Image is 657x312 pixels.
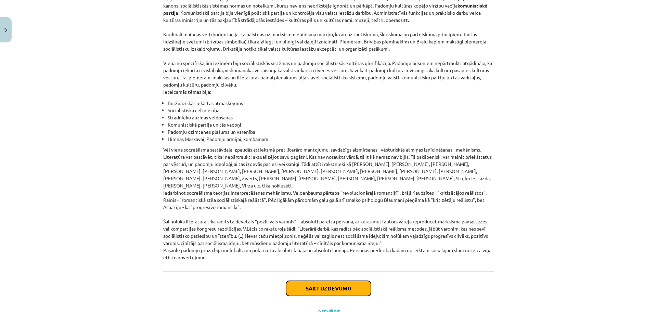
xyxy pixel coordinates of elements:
li: Sociālistiskā celtniecība [168,107,494,114]
p: Vēl viena socreālisma sastāvdaļa izpaudās attieksmē pret literāro mantojumu, savdabīgs aizmiršana... [163,146,494,261]
li: Buržuāziskās iekārtas atmaskojums [168,100,494,107]
li: Himnas Maskavai, Padomju armijai, kombainam [168,135,494,143]
strong: komunistiskā partija [163,2,488,16]
li: Komunistiskā partija un tās vadoņi [168,121,494,128]
li: Strādnieku apziņas veidošanās [168,114,494,121]
img: icon-close-lesson-0947bae3869378f0d4975bcd49f059093ad1ed9edebbc8119c70593378902aed.svg [4,28,7,32]
li: Padomju dzimtenes plašums un varenība [168,128,494,135]
button: Sākt uzdevumu [286,281,371,296]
